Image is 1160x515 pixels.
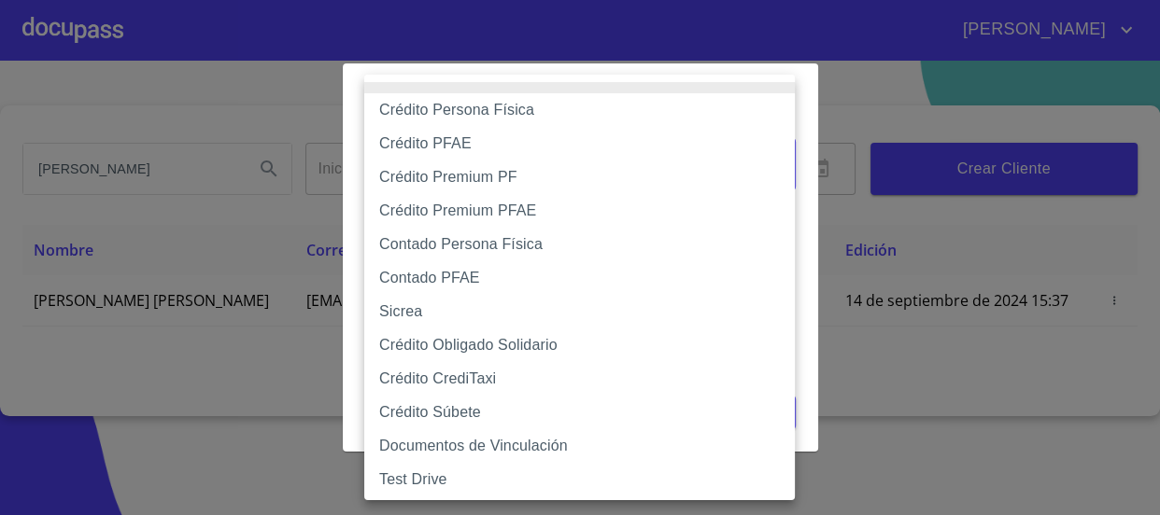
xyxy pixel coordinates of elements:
li: Contado PFAE [364,261,808,295]
li: Crédito CrediTaxi [364,362,808,396]
li: Crédito Premium PFAE [364,194,808,228]
li: Crédito Persona Física [364,93,808,127]
li: Test Drive [364,463,808,496]
li: Contado Persona Física [364,228,808,261]
li: Crédito Obligado Solidario [364,328,808,362]
li: Crédito Súbete [364,396,808,429]
li: Crédito Premium PF [364,160,808,194]
li: None [364,82,808,93]
li: Sicrea [364,295,808,328]
li: Crédito PFAE [364,127,808,160]
li: Documentos de Vinculación [364,429,808,463]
